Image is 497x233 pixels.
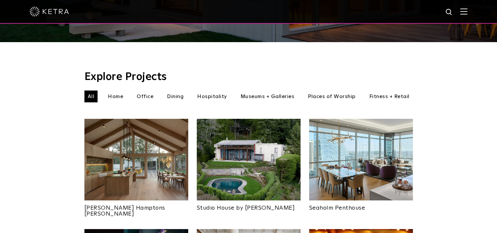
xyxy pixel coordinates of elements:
[84,72,413,82] h3: Explore Projects
[104,91,126,102] li: Home
[460,8,467,14] img: Hamburger%20Nav.svg
[445,8,453,16] img: search icon
[84,200,188,217] a: [PERSON_NAME] Hamptons [PERSON_NAME]
[133,91,157,102] li: Office
[30,7,69,16] img: ketra-logo-2019-white
[84,91,98,102] li: All
[309,119,413,200] img: Project_Landing_Thumbnail-2022smaller
[305,91,359,102] li: Places of Worship
[309,200,413,211] a: Seaholm Penthouse
[194,91,230,102] li: Hospitality
[197,119,301,200] img: An aerial view of Olson Kundig's Studio House in Seattle
[164,91,187,102] li: Dining
[84,119,188,200] img: Project_Landing_Thumbnail-2021
[366,91,413,102] li: Fitness + Retail
[197,200,301,211] a: Studio House by [PERSON_NAME]
[237,91,298,102] li: Museums + Galleries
